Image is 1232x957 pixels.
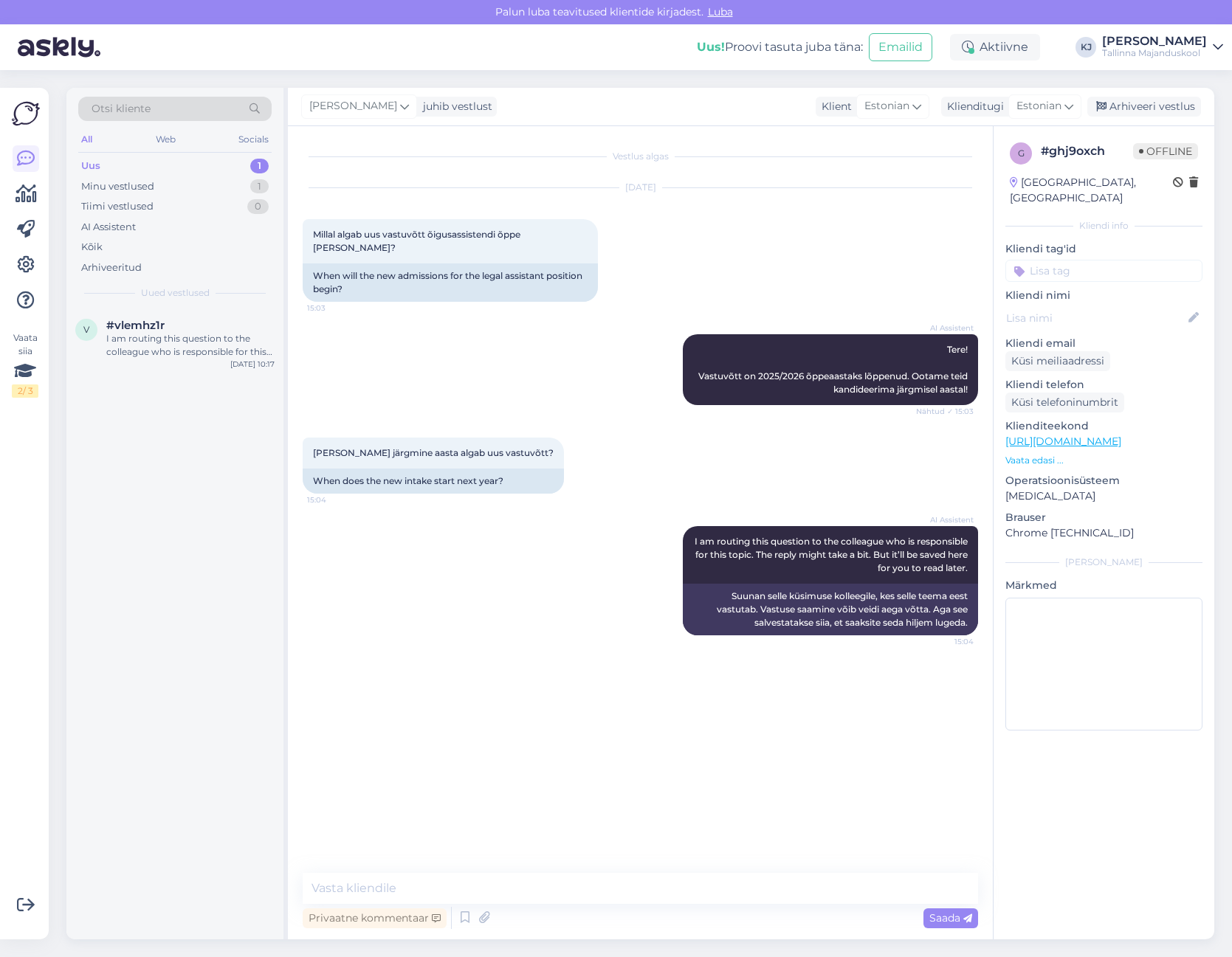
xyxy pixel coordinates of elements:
[1005,241,1202,257] p: Kliendi tag'id
[695,536,970,573] span: I am routing this question to the colleague who is responsible for this topic. The reply might ta...
[1005,288,1202,303] p: Kliendi nimi
[1005,525,1202,541] p: Chrome [TECHNICAL_ID]
[1133,143,1198,159] span: Offline
[12,100,40,128] img: Askly Logo
[141,286,210,300] span: Uued vestlused
[247,199,269,214] div: 0
[417,99,492,114] div: juhib vestlust
[81,179,154,194] div: Minu vestlused
[1010,175,1173,206] div: [GEOGRAPHIC_DATA], [GEOGRAPHIC_DATA]
[929,911,972,925] span: Saada
[697,40,725,54] b: Uus!
[250,179,269,194] div: 1
[1005,556,1202,569] div: [PERSON_NAME]
[1005,418,1202,434] p: Klienditeekond
[1102,35,1223,59] a: [PERSON_NAME]Tallinna Majanduskool
[235,130,272,149] div: Socials
[12,331,38,398] div: Vaata siia
[1006,310,1185,326] input: Lisa nimi
[1005,260,1202,282] input: Lisa tag
[1005,377,1202,393] p: Kliendi telefon
[1005,351,1110,371] div: Küsi meiliaadressi
[78,130,95,149] div: All
[81,240,103,255] div: Kõik
[12,384,38,398] div: 2 / 3
[81,199,154,214] div: Tiimi vestlused
[950,34,1040,61] div: Aktiivne
[869,33,932,61] button: Emailid
[307,494,362,505] span: 15:04
[153,130,179,149] div: Web
[1005,219,1202,232] div: Kliendi info
[916,406,974,417] span: Nähtud ✓ 15:03
[303,263,598,302] div: When will the new admissions for the legal assistant position begin?
[303,150,978,163] div: Vestlus algas
[1102,35,1207,47] div: [PERSON_NAME]
[1018,148,1025,159] span: g
[1005,336,1202,351] p: Kliendi email
[1087,97,1201,117] div: Arhiveeri vestlus
[1005,473,1202,488] p: Operatsioonisüsteem
[307,303,362,314] span: 15:03
[106,332,275,359] div: I am routing this question to the colleague who is responsible for this topic. The reply might ta...
[83,324,89,335] span: v
[303,908,447,928] div: Privaatne kommentaar
[1005,454,1202,467] p: Vaata edasi ...
[92,101,151,117] span: Otsi kliente
[1102,47,1207,59] div: Tallinna Majanduskool
[864,98,909,114] span: Estonian
[313,229,523,253] span: Millal algab uus vastuvõtt õigusassistendi õppe [PERSON_NAME]?
[313,447,554,458] span: [PERSON_NAME] järgmine aasta algab uus vastuvõtt?
[1041,142,1133,160] div: # ghj9oxch
[309,98,397,114] span: [PERSON_NAME]
[1005,488,1202,504] p: [MEDICAL_DATA]
[250,159,269,173] div: 1
[1005,393,1124,412] div: Küsi telefoninumbrit
[1016,98,1061,114] span: Estonian
[1005,510,1202,525] p: Brauser
[816,99,852,114] div: Klient
[81,260,142,275] div: Arhiveeritud
[106,319,165,332] span: #vlemhz1r
[1076,37,1096,58] div: KJ
[1005,578,1202,593] p: Märkmed
[941,99,1004,114] div: Klienditugi
[81,159,100,173] div: Uus
[303,469,564,494] div: When does the new intake start next year?
[230,359,275,370] div: [DATE] 10:17
[683,584,978,635] div: Suunan selle küsimuse kolleegile, kes selle teema eest vastutab. Vastuse saamine võib veidi aega ...
[697,38,863,56] div: Proovi tasuta juba täna:
[703,5,737,18] span: Luba
[1005,435,1121,448] a: [URL][DOMAIN_NAME]
[303,181,978,194] div: [DATE]
[918,636,974,647] span: 15:04
[918,514,974,525] span: AI Assistent
[81,220,136,235] div: AI Assistent
[918,322,974,334] span: AI Assistent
